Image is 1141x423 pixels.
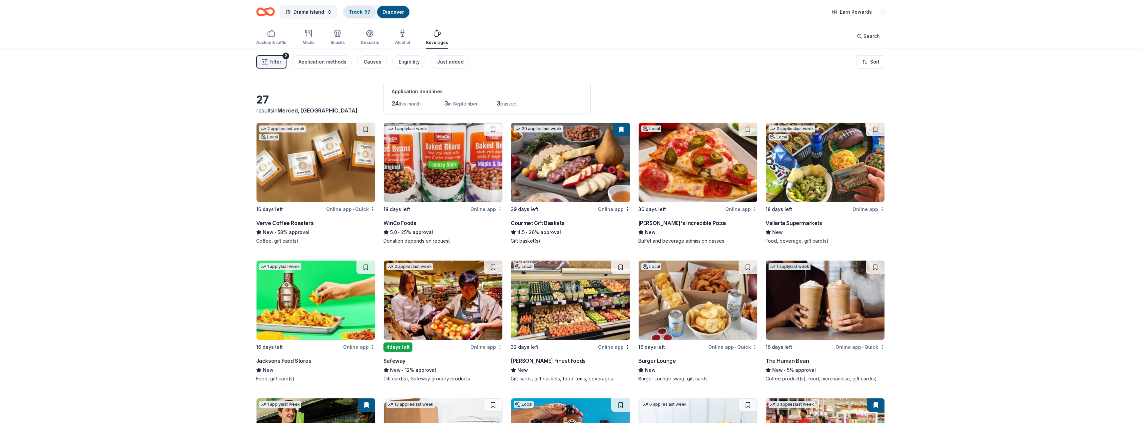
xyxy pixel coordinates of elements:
img: Image for Gourmet Gift Baskets [511,123,630,202]
div: 27 [256,93,375,106]
button: Meals [302,27,314,49]
span: • [398,230,400,235]
div: Local [514,263,534,270]
a: Image for The Human Bean1 applylast week16 days leftOnline app•QuickThe Human BeanNew•5% approval... [766,260,885,382]
div: results [256,106,375,114]
span: passed [500,101,517,106]
div: 12% approval [383,366,503,374]
div: 36 days left [638,205,666,213]
span: • [353,207,354,212]
div: Alcohol [395,40,410,45]
div: 18 days left [766,205,792,213]
div: The Human Bean [766,357,809,365]
button: Filter2 [256,55,286,69]
a: Home [256,4,275,20]
a: Image for Gourmet Gift Baskets20 applieslast week39 days leftOnline appGourmet Gift Baskets4.5•26... [511,122,630,244]
div: WinCo Foods [383,219,416,227]
img: Image for WinCo Foods [384,123,502,202]
div: Application methods [298,58,346,66]
span: New [517,366,528,374]
span: New [263,228,274,236]
div: Beverages [426,40,448,45]
img: Image for Burger Lounge [639,261,757,340]
div: 1 apply last week [769,263,811,270]
a: Image for John's Incredible PizzaLocal36 days leftOnline app[PERSON_NAME]'s Incredible PizzaNewBu... [638,122,758,244]
div: Verve Coffee Roasters [256,219,314,227]
div: 2 applies last week [259,125,306,132]
span: 3 [496,100,500,107]
div: Gift cards, gift baskets, food items, beverages [511,375,630,382]
div: 1 apply last week [259,401,301,408]
span: in [273,107,357,114]
div: Buffet and beverage admission passes [638,238,758,244]
div: 39 days left [511,205,538,213]
div: Desserts [361,40,379,45]
div: Local [769,134,789,140]
div: Online app [470,343,503,351]
button: Just added [430,55,469,69]
div: Jacksons Food Stores [256,357,311,365]
img: Image for John's Incredible Pizza [639,123,757,202]
a: Image for Vallarta Supermarkets2 applieslast weekLocal18 days leftOnline appVallarta Supermarkets... [766,122,885,244]
button: Application methods [292,55,352,69]
span: • [784,367,786,373]
div: 6 applies last week [641,401,688,408]
a: Track· 57 [349,9,370,15]
div: Causes [364,58,381,66]
div: 18 days left [383,205,410,213]
div: Local [641,125,661,132]
span: New [645,366,656,374]
div: 2 applies last week [769,125,815,132]
a: Discover [382,9,404,15]
button: Snacks [330,27,345,49]
div: Local [514,401,534,408]
div: 2 [283,53,289,59]
a: Image for WinCo Foods1 applylast week18 days leftOnline appWinCo Foods5.0•25% approvalDonation de... [383,122,503,244]
span: Merced, [GEOGRAPHIC_DATA] [278,107,357,114]
div: Online app [343,343,375,351]
span: Filter [270,58,281,66]
span: 4.5 [517,228,525,236]
span: • [526,230,528,235]
span: New [645,228,656,236]
div: Food, gift card(s) [256,375,375,382]
span: • [275,230,276,235]
div: 16 days left [256,205,283,213]
div: Online app [470,205,503,213]
div: Online app [725,205,758,213]
span: New [772,366,783,374]
div: Vallarta Supermarkets [766,219,822,227]
a: Image for Jacksons Food Stores1 applylast week16 days leftOnline appJacksons Food StoresNewFood, ... [256,260,375,382]
button: Drama Island [280,5,337,19]
button: Desserts [361,27,379,49]
div: Donation depends on request [383,238,503,244]
div: 3 applies last week [769,401,815,408]
div: 16 days left [766,343,792,351]
div: 25% approval [383,228,503,236]
div: Local [259,134,279,140]
div: Just added [437,58,464,66]
div: 32 days left [511,343,538,351]
a: Image for Jensen’s Finest FoodsLocal32 days leftOnline app[PERSON_NAME] Finest FoodsNewGift cards... [511,260,630,382]
span: Drama Island [293,8,324,16]
div: Safeway [383,357,405,365]
span: 24 [392,100,399,107]
button: Sort [856,55,885,69]
div: Gourmet Gift Baskets [511,219,564,227]
div: Burger Lounge swag, gift cards [638,375,758,382]
button: Alcohol [395,27,410,49]
div: Online app Quick [708,343,758,351]
button: Beverages [426,27,448,49]
div: 20 applies last week [514,125,563,132]
div: 4 days left [383,342,412,352]
button: Search [852,30,885,43]
div: [PERSON_NAME]'s Incredible Pizza [638,219,726,227]
div: 13 applies last week [386,401,435,408]
div: Burger Lounge [638,357,676,365]
div: 1 apply last week [386,125,428,132]
span: in September [448,101,478,106]
img: Image for Jensen’s Finest Foods [511,261,630,340]
div: Eligibility [399,58,420,66]
span: 5.0 [390,228,397,236]
button: Auction & raffle [256,27,286,49]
